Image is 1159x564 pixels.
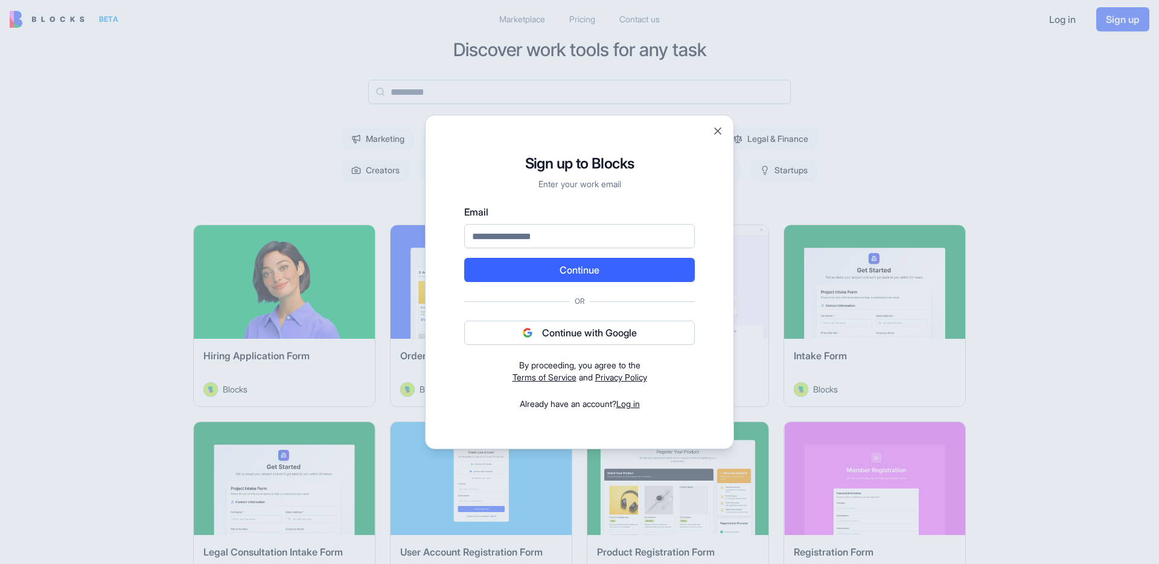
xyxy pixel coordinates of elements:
[464,359,695,371] div: By proceeding, you agree to the
[464,154,695,173] h1: Sign up to Blocks
[616,399,640,409] a: Log in
[464,258,695,282] button: Continue
[523,328,532,338] img: google logo
[464,398,695,410] div: Already have an account?
[464,359,695,383] div: and
[512,372,576,382] a: Terms of Service
[464,321,695,345] button: Continue with Google
[464,205,695,219] label: Email
[464,178,695,190] p: Enter your work email
[595,372,647,382] a: Privacy Policy
[570,296,590,306] span: Or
